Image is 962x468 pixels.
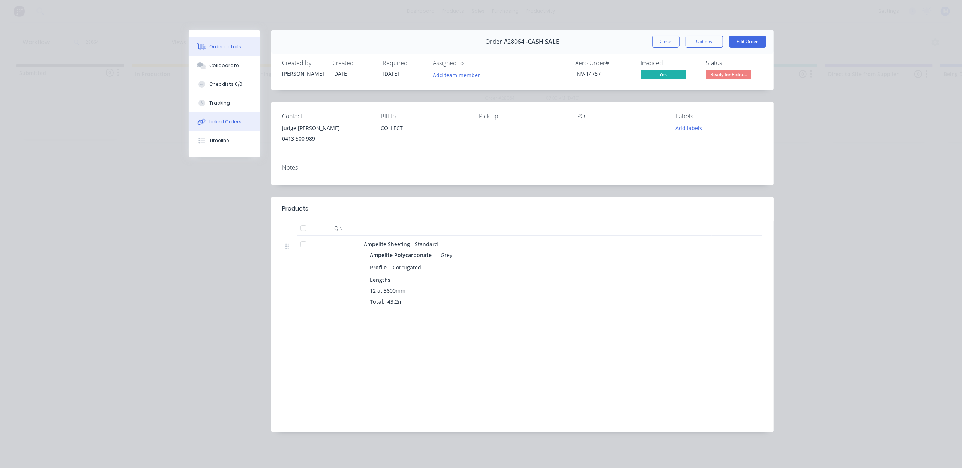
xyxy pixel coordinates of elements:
[576,60,632,67] div: Xero Order #
[485,38,528,45] span: Order #28064 -
[390,262,425,273] div: Corrugated
[381,123,467,147] div: COLLECT
[209,62,239,69] div: Collaborate
[370,298,385,305] span: Total:
[209,81,242,88] div: Checklists 0/0
[706,70,751,79] span: Ready for Picku...
[641,60,697,67] div: Invoiced
[576,70,632,78] div: INV-14757
[438,250,453,260] div: Grey
[429,70,484,80] button: Add team member
[370,262,390,273] div: Profile
[528,38,559,45] span: CASH SALE
[209,137,229,144] div: Timeline
[189,37,260,56] button: Order details
[364,241,438,248] span: Ampelite Sheeting - Standard
[729,36,766,48] button: Edit Order
[282,133,369,144] div: 0413 500 989
[385,298,406,305] span: 43.2m
[209,43,241,50] div: Order details
[370,287,406,295] span: 12 at 3600mm
[282,60,324,67] div: Created by
[209,100,230,106] div: Tracking
[686,36,723,48] button: Options
[578,113,664,120] div: PO
[189,56,260,75] button: Collaborate
[676,113,762,120] div: Labels
[209,118,242,125] div: Linked Orders
[189,112,260,131] button: Linked Orders
[316,221,361,236] div: Qty
[641,70,686,79] span: Yes
[282,113,369,120] div: Contact
[672,123,706,133] button: Add labels
[383,60,424,67] div: Required
[706,60,762,67] div: Status
[706,70,751,81] button: Ready for Picku...
[370,276,391,284] span: Lengths
[333,70,349,77] span: [DATE]
[189,94,260,112] button: Tracking
[189,131,260,150] button: Timeline
[282,164,762,171] div: Notes
[189,75,260,94] button: Checklists 0/0
[282,123,369,133] div: judge [PERSON_NAME]
[652,36,680,48] button: Close
[433,70,484,80] button: Add team member
[282,204,309,213] div: Products
[383,70,399,77] span: [DATE]
[381,123,467,133] div: COLLECT
[282,70,324,78] div: [PERSON_NAME]
[479,113,565,120] div: Pick up
[370,250,435,260] div: Ampelite Polycarbonate
[381,113,467,120] div: Bill to
[433,60,508,67] div: Assigned to
[282,123,369,147] div: judge [PERSON_NAME]0413 500 989
[333,60,374,67] div: Created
